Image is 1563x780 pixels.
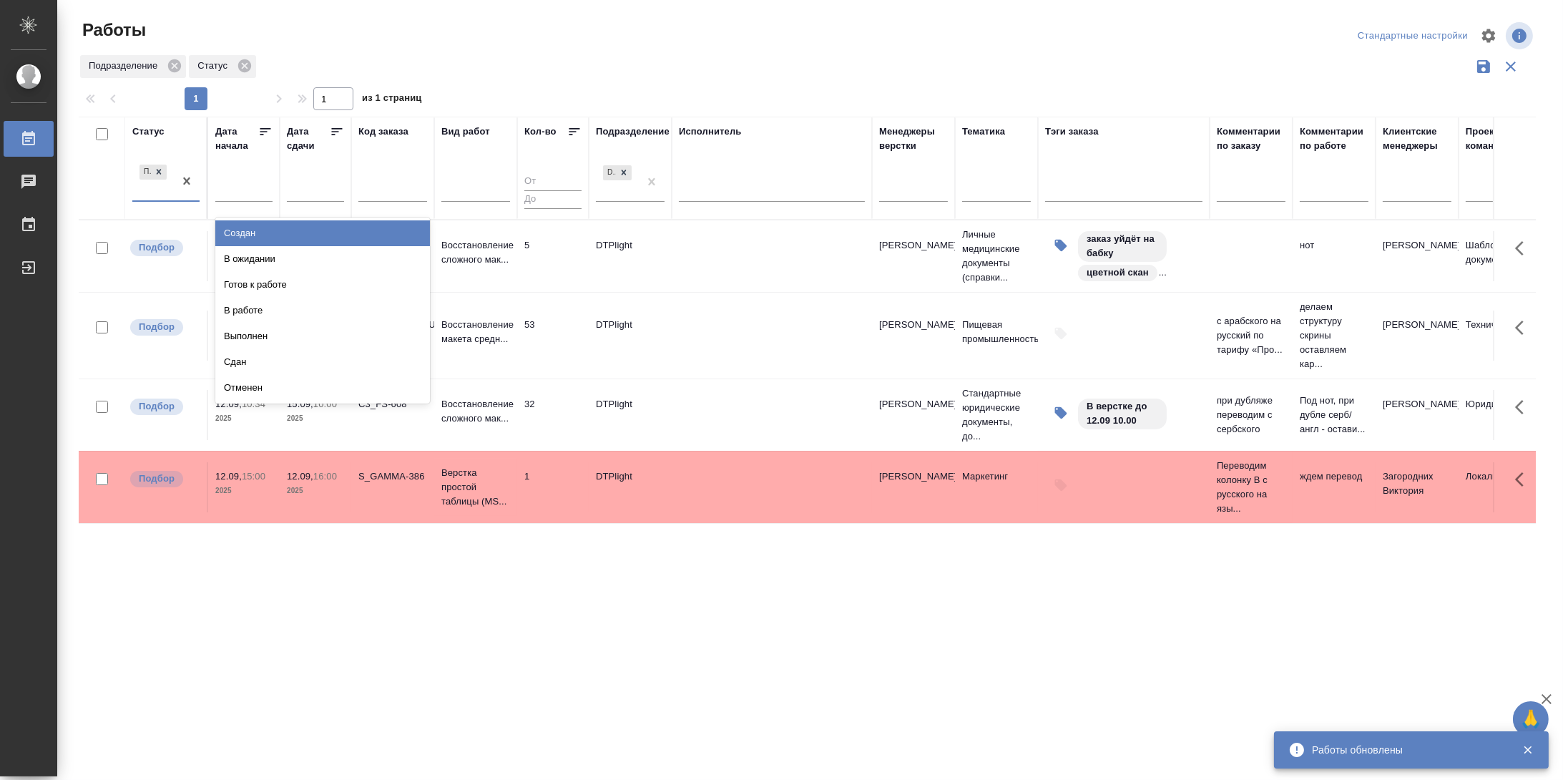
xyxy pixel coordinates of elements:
[962,318,1031,346] p: Пищевая промышленность
[1300,300,1368,371] p: делаем структуру скрины оставляем кар...
[596,125,670,139] div: Подразделение
[589,390,672,440] td: DTPlight
[1506,462,1541,497] button: Здесь прячутся важные кнопки
[1312,743,1501,757] div: Работы обновлены
[215,272,430,298] div: Готов к работе
[879,397,948,411] p: [PERSON_NAME]
[129,318,200,337] div: Можно подбирать исполнителей
[517,311,589,361] td: 53
[517,390,589,440] td: 32
[139,240,175,255] p: Подбор
[1506,311,1541,345] button: Здесь прячутся важные кнопки
[879,238,948,253] p: [PERSON_NAME]
[589,231,672,281] td: DTPlight
[603,165,616,180] div: DTPlight
[879,125,948,153] div: Менеджеры верстки
[1045,397,1077,429] button: Изменить тэги
[215,298,430,323] div: В работе
[287,471,313,482] p: 12.09,
[524,125,557,139] div: Кол-во
[215,484,273,498] p: 2025
[132,125,165,139] div: Статус
[358,469,427,484] div: S_GAMMA-386
[89,59,162,73] p: Подразделение
[1376,231,1459,281] td: [PERSON_NAME]
[1077,230,1202,283] div: заказ уйдёт на бабку, цветной скан, заверить зпк
[287,411,344,426] p: 2025
[1045,318,1077,349] button: Добавить тэги
[962,125,1005,139] div: Тематика
[1497,53,1524,80] button: Сбросить фильтры
[441,318,510,346] p: Восстановление макета средн...
[129,469,200,489] div: Можно подбирать исполнителей
[287,125,330,153] div: Дата сдачи
[679,125,742,139] div: Исполнитель
[879,469,948,484] p: [PERSON_NAME]
[962,469,1031,484] p: Маркетинг
[524,173,582,191] input: От
[215,471,242,482] p: 12.09,
[1459,311,1542,361] td: Технический
[441,238,510,267] p: Восстановление сложного мак...
[79,19,146,42] span: Работы
[1300,238,1368,253] p: нот
[1459,462,1542,512] td: Локализация
[215,246,430,272] div: В ожидании
[1087,232,1158,260] p: заказ уйдёт на бабку
[215,349,430,375] div: Сдан
[1217,459,1285,516] p: Переводим колонку B с русского на язы...
[139,320,175,334] p: Подбор
[139,472,175,486] p: Подбор
[1087,399,1158,428] p: В верстке до 12.09 10.00
[129,397,200,416] div: Можно подбирать исполнителей
[602,164,633,182] div: DTPlight
[215,411,273,426] p: 2025
[1045,125,1099,139] div: Тэги заказа
[517,462,589,512] td: 1
[1470,53,1497,80] button: Сохранить фильтры
[441,125,490,139] div: Вид работ
[1217,125,1285,153] div: Комментарии по заказу
[589,462,672,512] td: DTPlight
[879,318,948,332] p: [PERSON_NAME]
[215,399,242,409] p: 12.09,
[242,399,265,409] p: 10:34
[1466,125,1534,153] div: Проектная команда
[1376,462,1459,512] td: Загородних Виктория
[313,471,337,482] p: 16:00
[1087,265,1149,280] p: цветной скан
[287,484,344,498] p: 2025
[1519,704,1543,734] span: 🙏
[1459,231,1542,281] td: Шаблонные документы
[215,375,430,401] div: Отменен
[1376,390,1459,440] td: [PERSON_NAME]
[1513,744,1542,756] button: Закрыть
[1506,22,1536,49] span: Посмотреть информацию
[189,55,256,78] div: Статус
[1459,390,1542,440] td: Юридический
[589,311,672,361] td: DTPlight
[80,55,186,78] div: Подразделение
[1045,230,1077,261] button: Изменить тэги
[1471,19,1506,53] span: Настроить таблицу
[1506,231,1541,265] button: Здесь прячутся важные кнопки
[139,399,175,414] p: Подбор
[287,399,313,409] p: 15.09,
[139,165,151,180] div: Подбор
[1383,125,1451,153] div: Клиентские менеджеры
[362,89,422,110] span: из 1 страниц
[962,386,1031,444] p: Стандартные юридические документы, до...
[1354,25,1471,47] div: split button
[1506,390,1541,424] button: Здесь прячутся важные кнопки
[1045,469,1077,501] button: Добавить тэги
[215,220,430,246] div: Создан
[215,125,258,153] div: Дата начала
[1376,311,1459,361] td: [PERSON_NAME]
[1300,394,1368,437] p: Под нот, при дубле серб/англ - остави...
[197,59,232,73] p: Статус
[242,471,265,482] p: 15:00
[1077,397,1168,431] div: В верстке до 12.09 10.00
[1513,701,1549,737] button: 🙏
[524,190,582,208] input: До
[517,231,589,281] td: 5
